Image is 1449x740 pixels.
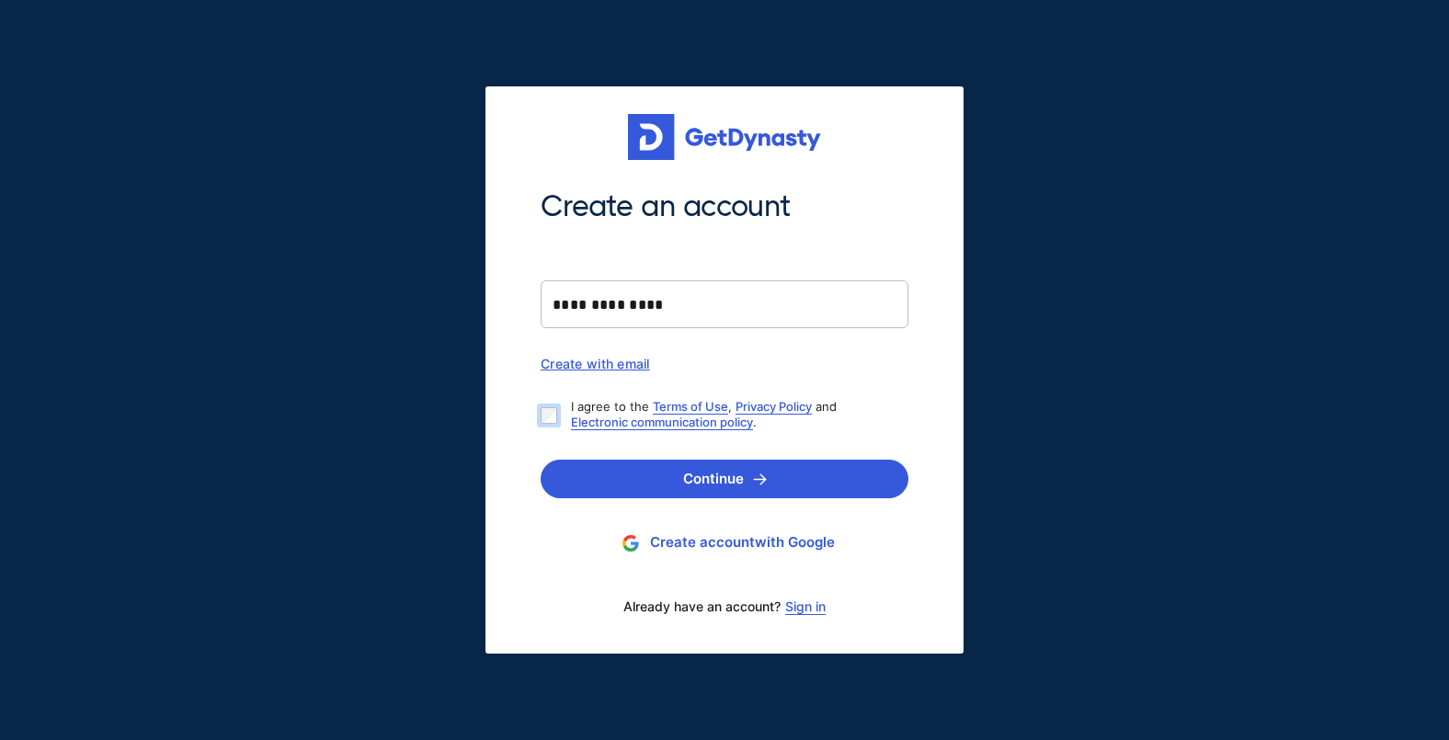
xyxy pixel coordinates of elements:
span: Create an account [541,188,908,226]
a: Sign in [785,599,826,614]
a: Electronic communication policy [571,415,753,429]
button: Continue [541,460,908,498]
div: Already have an account? [541,587,908,626]
button: Create accountwith Google [541,526,908,560]
img: Get started for free with Dynasty Trust Company [628,114,821,160]
div: Create with email [541,356,908,371]
a: Privacy Policy [736,399,812,414]
p: I agree to the , and . [571,399,894,430]
a: Terms of Use [653,399,728,414]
